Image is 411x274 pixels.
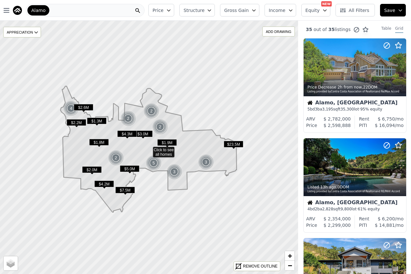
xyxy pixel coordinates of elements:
span: $ 2,598,888 [324,123,351,128]
span: 35,300 [340,107,354,111]
div: NEW [321,1,332,6]
span: $7.5M [115,187,135,194]
span: Gross Gain [224,7,249,14]
button: Gross Gain [220,4,259,16]
span: 35 [306,27,312,32]
span: $5.0M [120,165,139,172]
div: $2.2M [66,119,86,129]
span: $ 14,881 [375,223,395,228]
div: Listed , 0 DOM [307,184,403,190]
div: ADD DRAWING [263,27,295,36]
div: Price [306,122,317,129]
div: 3 [198,154,214,170]
img: g1.png [166,164,182,180]
div: $23.5M [224,141,243,150]
div: 5 [146,155,161,171]
div: Listing provided by Contra Costa Association of Realtors and Re/Max Accord [307,90,403,94]
span: − [288,261,292,269]
div: Price [306,222,317,228]
div: 2 [152,119,168,135]
img: g1.png [108,150,124,166]
div: $4.2M [94,181,114,190]
img: House [307,200,313,205]
span: $ 16,094 [375,123,395,128]
span: $4.3M [117,131,137,137]
div: out of listings [298,26,369,33]
span: Price [153,7,164,14]
span: $2.6M [74,104,93,111]
span: 9,800 [340,207,351,211]
div: /mo [367,122,404,129]
span: $23.5M [224,141,243,148]
a: Layers [4,256,18,270]
div: $7.5M [115,187,135,196]
div: 4 bd 2 ba sqft lot · 61% equity [307,206,402,212]
span: $ 2,299,000 [324,223,351,228]
span: $1.3M [87,118,106,124]
button: All Filters [336,4,375,16]
span: Income [269,7,286,14]
span: $3.0M [133,131,153,137]
button: Income [265,4,296,16]
div: Alamo, [GEOGRAPHIC_DATA] [307,100,402,107]
button: Price [148,4,174,16]
img: g1.png [152,119,168,135]
div: $5.0M [120,165,139,175]
span: Alamo [31,7,45,14]
span: $ 6,750 [378,116,395,121]
div: Grid [395,26,403,33]
div: $4.3M [117,131,137,140]
button: Save [380,4,406,16]
img: Pellego [13,6,22,15]
span: 3,195 [322,107,333,111]
div: $3.0M [133,131,153,140]
div: Rent [359,116,369,122]
div: Table [381,26,391,33]
span: + [288,252,292,260]
a: Zoom in [285,251,295,261]
span: $ 2,782,000 [324,116,351,121]
div: APPRECIATION [3,27,41,37]
div: 2 [120,111,136,126]
span: $ 6,200 [378,216,395,221]
span: 2,828 [322,207,333,211]
img: g1.png [63,101,79,116]
div: Alamo, [GEOGRAPHIC_DATA] [307,200,402,206]
span: Structure [184,7,204,14]
a: Price Decrease 2h from now,22DOMListing provided byContra Costa Association of Realtorsand Re/Max... [303,38,406,133]
div: 4 [63,101,79,116]
a: Listed 13h ago,0DOMListing provided byContra Costa Association of Realtorsand RE/MAX AccordHouseA... [303,138,406,233]
div: 5 bd 3 ba sqft lot · 95% equity [307,107,402,112]
span: Equity [306,7,320,14]
div: $1.3M [87,118,106,127]
div: PITI [359,222,367,228]
div: $1.9M [157,139,177,149]
div: $1.8M [89,139,109,148]
div: $2.0M [82,166,102,176]
img: g1.png [198,154,214,170]
div: /mo [367,222,404,228]
div: /mo [369,216,404,222]
div: REMOVE OUTLINE [243,263,277,269]
div: 2 [144,103,159,119]
div: Listing provided by Contra Costa Association of Realtors and RE/MAX Accord [307,190,403,194]
div: 2 [108,150,124,166]
span: 35 [327,27,335,32]
img: g1.png [120,111,136,126]
span: $ 2,354,000 [324,216,351,221]
div: Price Decrease , 22 DOM [307,85,403,90]
span: Save [384,7,395,14]
div: ARV [306,116,315,122]
div: 3 [166,164,182,180]
span: $2.2M [66,119,86,126]
span: $1.8M [89,139,109,146]
div: /mo [369,116,404,122]
div: $2.6M [74,104,93,113]
div: Rent [359,216,369,222]
span: $1.9M [157,139,177,146]
span: $2.0M [82,166,102,173]
div: PITI [359,122,367,129]
div: ARV [306,216,315,222]
time: 2025-08-22 17:14 [337,85,362,90]
a: Zoom out [285,261,295,270]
